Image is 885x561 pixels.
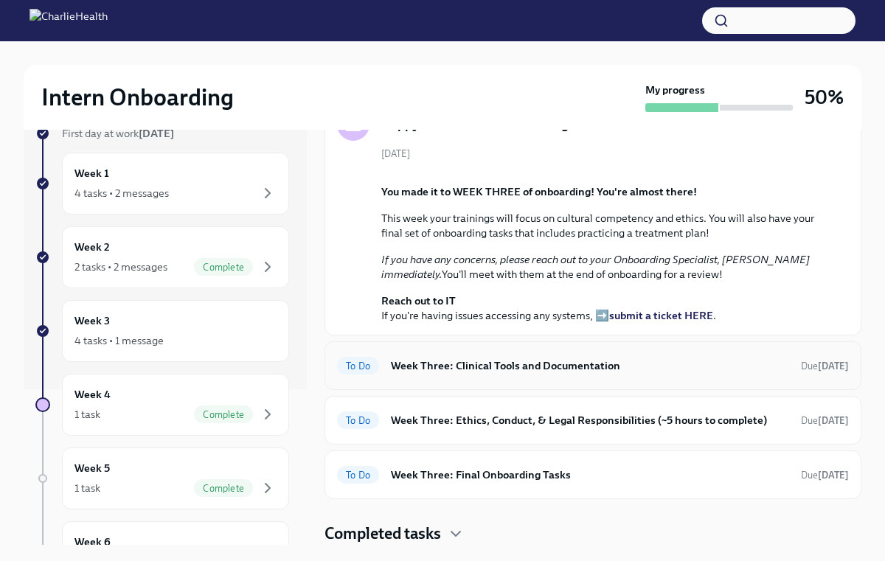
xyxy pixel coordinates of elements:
strong: My progress [645,83,705,97]
strong: [DATE] [139,127,174,140]
h6: Week 4 [74,386,111,403]
div: 4 tasks • 2 messages [74,186,169,201]
a: To DoWeek Three: Final Onboarding TasksDue[DATE] [337,463,849,487]
strong: [DATE] [818,415,849,426]
a: Week 22 tasks • 2 messagesComplete [35,226,289,288]
strong: Reach out to IT [381,294,456,307]
h6: Week 6 [74,534,111,550]
a: To DoWeek Three: Ethics, Conduct, & Legal Responsibilities (~5 hours to complete)Due[DATE] [337,408,849,432]
span: October 6th, 2025 07:00 [801,414,849,428]
h6: Week Three: Ethics, Conduct, & Legal Responsibilities (~5 hours to complete) [391,412,789,428]
a: Week 41 taskComplete [35,374,289,436]
a: Week 14 tasks • 2 messages [35,153,289,215]
strong: You made it to WEEK THREE of onboarding! You're almost there! [381,185,697,198]
a: submit a ticket HERE [609,309,713,322]
a: To DoWeek Three: Clinical Tools and DocumentationDue[DATE] [337,354,849,377]
h6: Week 5 [74,460,110,476]
span: October 6th, 2025 07:00 [801,359,849,373]
h6: Week 1 [74,165,109,181]
div: 1 task [74,407,100,422]
span: Complete [194,483,253,494]
h6: Week 2 [74,239,110,255]
div: 4 tasks • 1 message [74,333,164,348]
h3: 50% [805,84,844,111]
div: Completed tasks [324,523,861,545]
span: First day at work [62,127,174,140]
a: Week 34 tasks • 1 message [35,300,289,362]
span: [DATE] [381,147,410,161]
strong: [DATE] [818,360,849,372]
h6: Week Three: Clinical Tools and Documentation [391,358,789,374]
span: To Do [337,360,379,372]
em: If you have any concerns, please reach out to your Onboarding Specialist, [PERSON_NAME] immediately. [381,253,810,281]
span: Due [801,360,849,372]
span: Due [801,470,849,481]
p: You'll meet with them at the end of onboarding for a review! [381,252,825,282]
a: Week 51 taskComplete [35,447,289,509]
h6: Week 3 [74,313,110,329]
h2: Intern Onboarding [41,83,234,112]
span: Complete [194,262,253,273]
img: CharlieHealth [29,9,108,32]
h6: Week Three: Final Onboarding Tasks [391,467,789,483]
a: First day at work[DATE] [35,126,289,141]
span: To Do [337,470,379,481]
span: Complete [194,409,253,420]
strong: [DATE] [818,470,849,481]
span: To Do [337,415,379,426]
span: Due [801,415,849,426]
h4: Completed tasks [324,523,441,545]
p: This week your trainings will focus on cultural competency and ethics. You will also have your fi... [381,211,825,240]
div: 1 task [74,481,100,495]
p: If you're having issues accessing any systems, ➡️ . [381,293,825,323]
span: October 4th, 2025 07:00 [801,468,849,482]
div: 2 tasks • 2 messages [74,259,167,274]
